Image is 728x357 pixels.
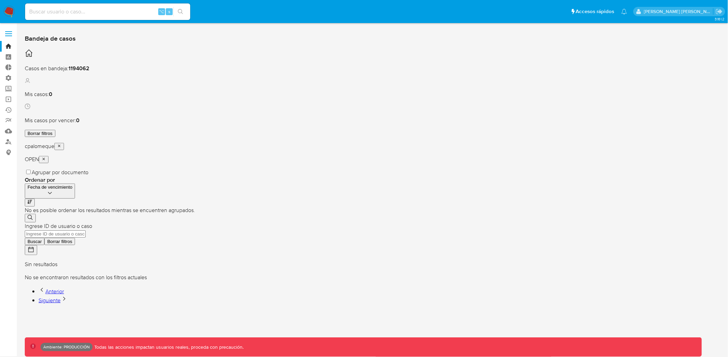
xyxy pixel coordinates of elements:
a: Salir [716,8,723,15]
span: s [168,8,170,15]
p: christian.palomeque@mercadolibre.com.co [644,8,714,15]
a: Notificaciones [621,9,627,14]
p: Ambiente: PRODUCCIÓN [43,346,90,348]
button: search-icon [173,7,188,17]
span: ⌥ [159,8,164,15]
span: Accesos rápidos [576,8,614,15]
input: Buscar usuario o caso... [25,7,190,16]
p: Todas las acciones impactan usuarios reales, proceda con precaución. [93,344,244,350]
